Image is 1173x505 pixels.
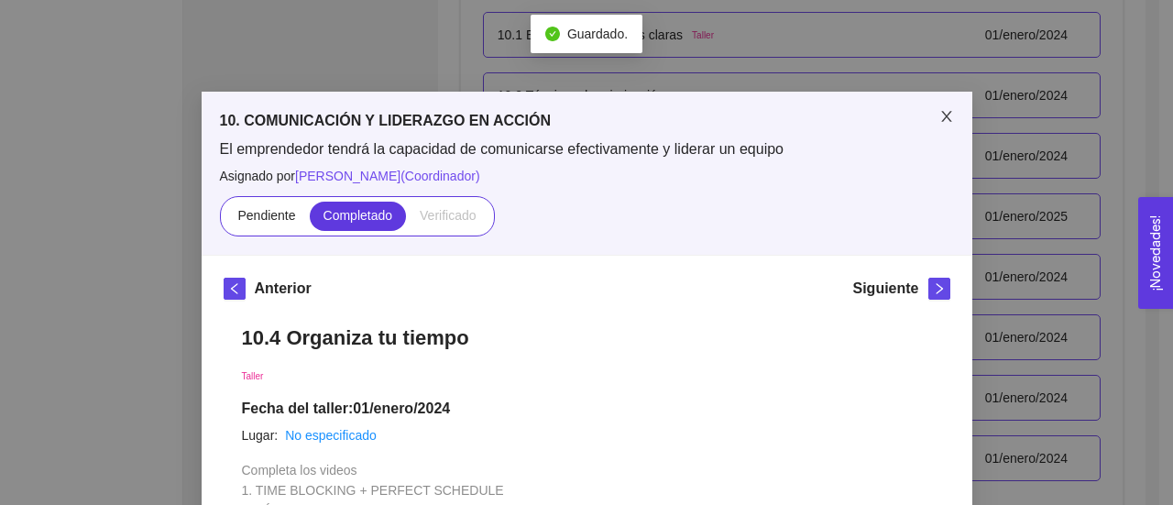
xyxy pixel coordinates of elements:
[929,282,949,295] span: right
[295,169,480,183] span: [PERSON_NAME] ( Coordinador )
[939,109,954,124] span: close
[242,371,264,381] span: Taller
[420,208,476,223] span: Verificado
[852,278,918,300] h5: Siguiente
[237,208,295,223] span: Pendiente
[242,425,279,445] article: Lugar:
[921,92,972,143] button: Close
[255,278,312,300] h5: Anterior
[220,110,954,132] h5: 10. COMUNICACIÓN Y LIDERAZGO EN ACCIÓN
[567,27,628,41] span: Guardado.
[220,139,954,159] span: El emprendedor tendrá la capacidad de comunicarse efectivamente y liderar un equipo
[225,282,245,295] span: left
[285,428,377,443] a: No especificado
[323,208,393,223] span: Completado
[242,325,932,350] h1: 10.4 Organiza tu tiempo
[242,400,932,418] h1: Fecha del taller: 01/enero/2024
[224,278,246,300] button: left
[545,27,560,41] span: check-circle
[1138,197,1173,309] button: Open Feedback Widget
[928,278,950,300] button: right
[220,166,954,186] span: Asignado por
